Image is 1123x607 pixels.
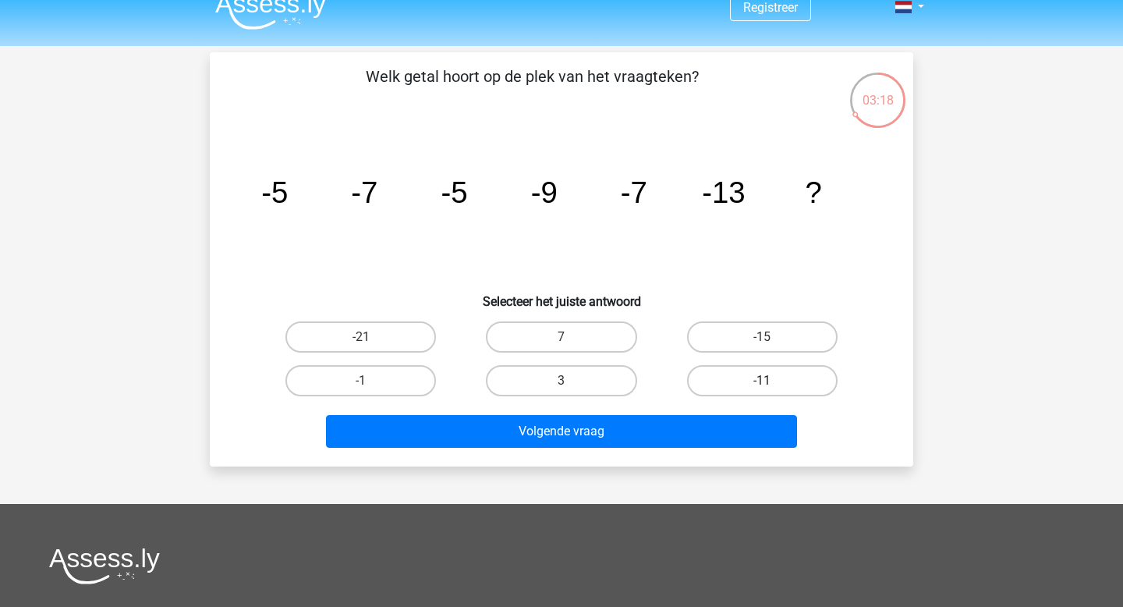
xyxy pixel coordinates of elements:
label: 3 [486,365,636,396]
tspan: -9 [531,176,558,209]
label: -15 [687,321,838,353]
p: Welk getal hoort op de plek van het vraagteken? [235,65,830,112]
img: Assessly logo [49,548,160,584]
tspan: -7 [351,176,377,209]
button: Volgende vraag [326,415,798,448]
tspan: -7 [621,176,647,209]
label: -1 [285,365,436,396]
tspan: ? [805,176,821,209]
tspan: -13 [702,176,745,209]
label: 7 [486,321,636,353]
tspan: -5 [261,176,288,209]
div: 03:18 [848,71,907,110]
label: -21 [285,321,436,353]
tspan: -5 [441,176,467,209]
h6: Selecteer het juiste antwoord [235,282,888,309]
label: -11 [687,365,838,396]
